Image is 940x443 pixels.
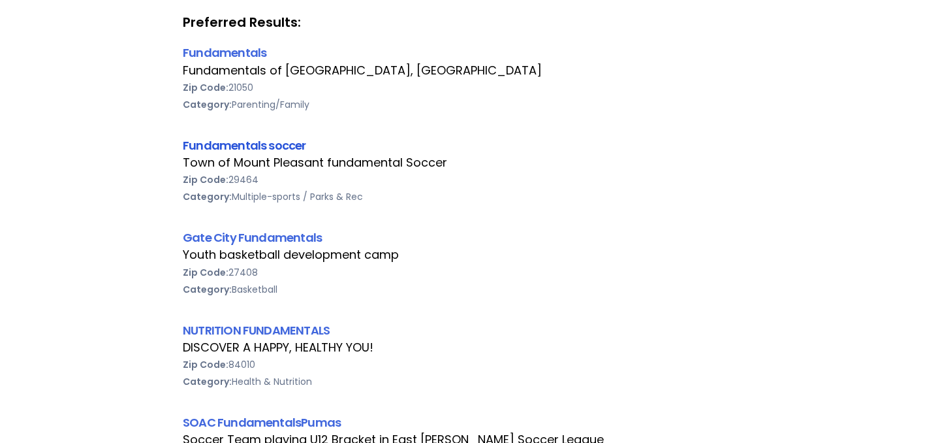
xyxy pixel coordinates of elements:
b: Zip Code: [183,173,228,186]
b: Category: [183,190,232,203]
div: Fundamentals [183,44,757,61]
div: Multiple-sports / Parks & Rec [183,188,757,205]
b: Category: [183,283,232,296]
a: NUTRITION FUNDAMENTALS [183,322,330,338]
div: Basketball [183,281,757,298]
a: Fundamentals [183,44,266,61]
div: Health & Nutrition [183,373,757,390]
a: Gate City Fundamentals [183,229,322,246]
div: Fundamentals of [GEOGRAPHIC_DATA], [GEOGRAPHIC_DATA] [183,62,757,79]
div: Gate City Fundamentals [183,229,757,246]
div: 29464 [183,171,757,188]
b: Category: [183,98,232,111]
div: DISCOVER A HAPPY, HEALTHY YOU! [183,339,757,356]
div: Town of Mount Pleasant fundamental Soccer [183,154,757,171]
a: SOAC FundamentalsPumas [183,414,341,431]
strong: Preferred Results: [183,14,757,31]
div: 27408 [183,264,757,281]
b: Zip Code: [183,81,228,94]
div: NUTRITION FUNDAMENTALS [183,321,757,339]
b: Zip Code: [183,358,228,371]
div: 21050 [183,79,757,96]
b: Category: [183,375,232,388]
div: Youth basketball development camp [183,246,757,263]
div: Fundamentals soccer [183,137,757,154]
b: Zip Code: [183,266,228,279]
div: 84010 [183,356,757,373]
div: SOAC FundamentalsPumas [183,414,757,431]
div: Parenting/Family [183,96,757,113]
a: Fundamentals soccer [183,137,306,154]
